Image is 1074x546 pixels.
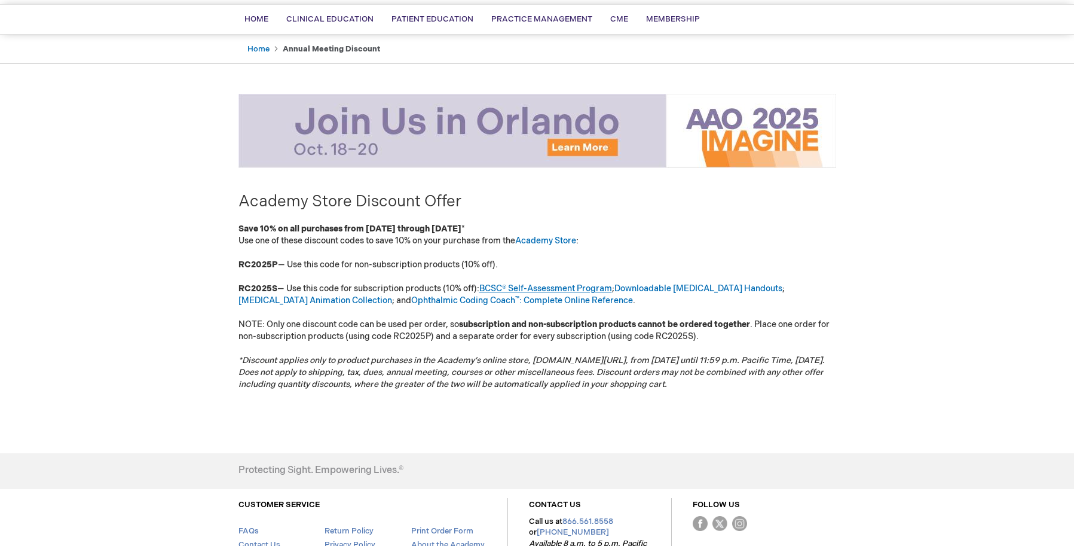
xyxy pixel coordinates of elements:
h4: Protecting Sight. Empowering Lives.® [238,465,403,476]
a: FAQs [238,526,259,536]
a: CONTACT US [529,500,581,510]
a: Academy Store [515,236,576,246]
a: BCSC® Self-Assessment Program [479,283,612,294]
strong: RC2025P [238,260,278,270]
span: Practice Management [491,14,592,24]
span: Clinical Education [286,14,374,24]
span: Save 10% on all purchases from [DATE] through [DATE] [238,224,461,234]
span: Home [244,14,268,24]
strong: Annual Meeting Discount [283,44,380,54]
span: CME [610,14,628,24]
a: Home [247,44,270,54]
span: Patient Education [391,14,473,24]
a: FOLLOW US [693,500,740,510]
a: Downloadable [MEDICAL_DATA] Handouts [614,283,782,294]
img: instagram [732,516,747,531]
img: Facebook [693,516,708,531]
sup: ™ [515,295,519,302]
a: [PHONE_NUMBER] [537,527,609,537]
a: Return Policy [325,526,374,536]
img: Twitter [712,516,727,531]
a: Print Order Form [411,526,473,536]
strong: subscription and non-subscription products cannot be ordered together [459,319,750,330]
em: *Discount applies only to product purchases in the Academy’s online store, [DOMAIN_NAME][URL], fr... [238,355,825,389]
span: Membership [646,14,700,24]
p: Use one of these discount codes to save 10% on your purchase from the : — Use this code for non-s... [238,235,836,391]
a: Ophthalmic Coding Coach™: Complete Online Reference [411,295,633,306]
h1: Academy Store Discount Offer [238,194,836,211]
strong: RC2025S [238,283,277,294]
a: 866.561.8558 [562,517,613,526]
a: [MEDICAL_DATA] Animation Collection [238,295,392,306]
a: CUSTOMER SERVICE [238,500,320,510]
